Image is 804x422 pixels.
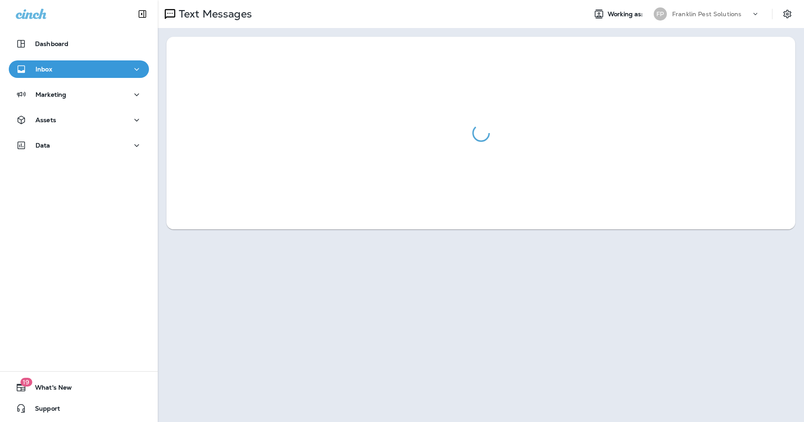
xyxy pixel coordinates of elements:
p: Data [35,142,50,149]
button: Marketing [9,86,149,103]
button: Data [9,137,149,154]
p: Assets [35,116,56,123]
span: Support [26,405,60,415]
p: Inbox [35,66,52,73]
p: Franklin Pest Solutions [672,11,741,18]
span: 19 [20,378,32,387]
button: 19What's New [9,379,149,396]
button: Inbox [9,60,149,78]
p: Text Messages [175,7,252,21]
button: Dashboard [9,35,149,53]
button: Assets [9,111,149,129]
div: FP [654,7,667,21]
button: Collapse Sidebar [130,5,155,23]
p: Dashboard [35,40,68,47]
button: Support [9,400,149,417]
p: Marketing [35,91,66,98]
button: Settings [779,6,795,22]
span: What's New [26,384,72,394]
span: Working as: [608,11,645,18]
